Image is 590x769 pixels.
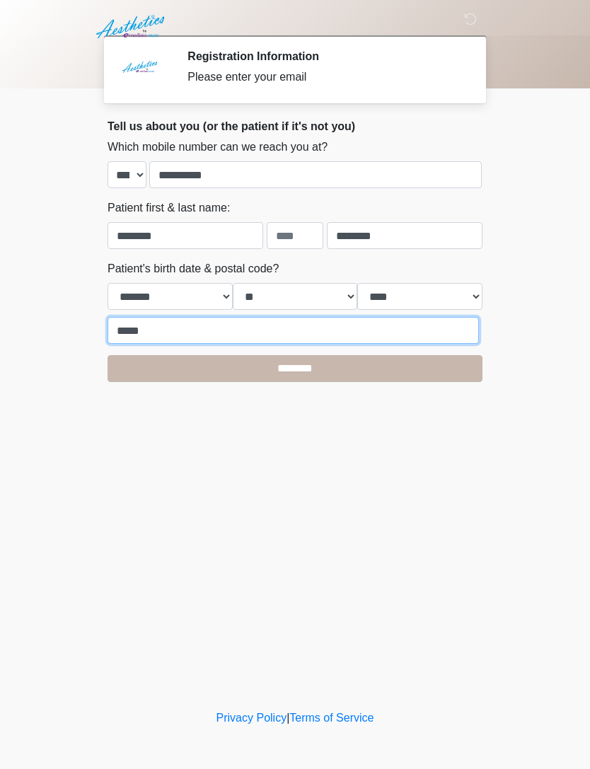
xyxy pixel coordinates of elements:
[216,712,287,724] a: Privacy Policy
[108,200,230,216] label: Patient first & last name:
[118,50,161,92] img: Agent Avatar
[187,50,461,63] h2: Registration Information
[93,11,170,43] img: Aesthetics by Emediate Cure Logo
[187,69,461,86] div: Please enter your email
[108,139,328,156] label: Which mobile number can we reach you at?
[289,712,374,724] a: Terms of Service
[287,712,289,724] a: |
[108,260,279,277] label: Patient's birth date & postal code?
[108,120,482,133] h2: Tell us about you (or the patient if it's not you)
